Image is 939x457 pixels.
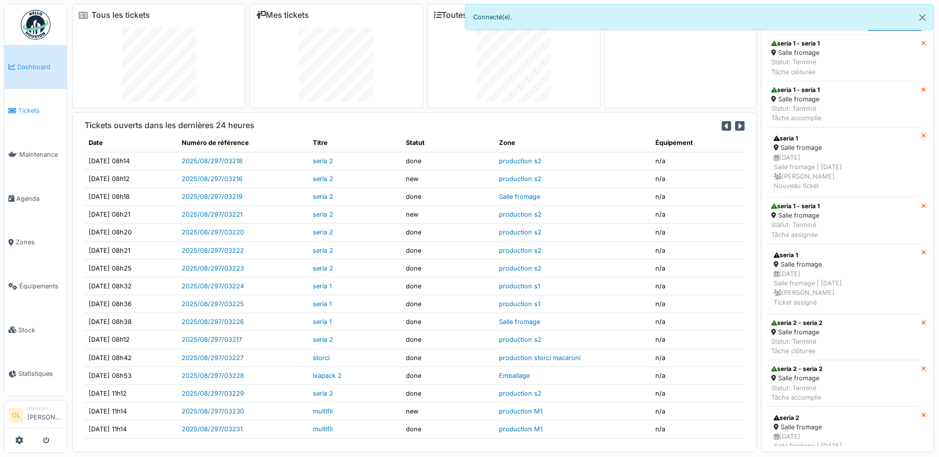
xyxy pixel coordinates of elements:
[313,157,333,165] a: seria 2
[434,10,507,20] a: Toutes les tâches
[85,313,178,331] td: [DATE] 08h38
[182,336,242,343] a: 2025/08/297/03217
[774,251,915,260] div: seria 1
[402,224,495,241] td: done
[767,360,921,407] a: seria 2 - seria 2 Salle fromage Statut: TerminéTâche accomplie
[774,413,915,422] div: seria 2
[182,211,243,218] a: 2025/08/297/03221
[313,247,333,254] a: seria 2
[313,372,342,379] a: Ixapack 2
[313,336,333,343] a: seria 2
[499,175,542,183] a: production s2
[16,237,63,247] span: Zones
[651,134,744,152] th: Équipement
[402,420,495,438] td: done
[774,134,915,143] div: seria 1
[27,405,63,426] li: [PERSON_NAME]
[767,197,921,244] a: seria 1 - seria 1 Salle fromage Statut: TerminéTâche assignée
[651,277,744,295] td: n/a
[4,352,67,396] a: Statistiques
[182,175,243,183] a: 2025/08/297/03216
[182,265,244,272] a: 2025/08/297/03223
[499,193,540,200] a: Salle fromage
[495,134,651,152] th: Zone
[651,170,744,187] td: n/a
[85,420,178,438] td: [DATE] 11h14
[499,336,542,343] a: production s2
[499,300,540,308] a: production s1
[771,327,823,337] div: Salle fromage
[651,152,744,170] td: n/a
[651,349,744,366] td: n/a
[4,133,67,177] a: Maintenance
[182,282,244,290] a: 2025/08/297/03224
[85,134,178,152] th: Date
[774,260,915,269] div: Salle fromage
[313,265,333,272] a: seria 2
[21,10,50,40] img: Badge_color-CXgf-gQk.svg
[402,152,495,170] td: done
[774,269,915,307] div: [DATE] Salle fromage | [DATE] [PERSON_NAME] Ticket assigné
[16,194,63,203] span: Agenda
[499,282,540,290] a: production s1
[771,57,820,76] div: Statut: Terminé Tâche clôturée
[651,366,744,384] td: n/a
[402,206,495,224] td: new
[499,228,542,236] a: production s2
[182,193,243,200] a: 2025/08/297/03219
[499,372,530,379] a: Emballage
[402,385,495,403] td: done
[85,224,178,241] td: [DATE] 08h20
[402,295,495,313] td: done
[17,62,63,72] span: Dashboard
[771,220,820,239] div: Statut: Terminé Tâche assignée
[85,403,178,420] td: [DATE] 11h14
[313,300,332,308] a: seria 1
[402,366,495,384] td: done
[651,403,744,420] td: n/a
[767,314,921,361] a: seria 2 - seria 2 Salle fromage Statut: TerminéTâche clôturée
[651,241,744,259] td: n/a
[8,405,63,428] a: OL Manager[PERSON_NAME]
[4,221,67,265] a: Zones
[256,10,309,20] a: Mes tickets
[774,143,915,152] div: Salle fromage
[85,170,178,187] td: [DATE] 08h12
[4,177,67,221] a: Agenda
[4,308,67,352] a: Stock
[85,241,178,259] td: [DATE] 08h21
[651,187,744,205] td: n/a
[4,45,67,89] a: Dashboard
[182,354,244,362] a: 2025/08/297/03227
[85,187,178,205] td: [DATE] 08h18
[774,153,915,191] div: [DATE] Salle fromage | [DATE] [PERSON_NAME] Nouveau ticket
[313,211,333,218] a: seria 2
[182,390,244,397] a: 2025/08/297/03229
[8,408,23,423] li: OL
[85,385,178,403] td: [DATE] 11h12
[771,211,820,220] div: Salle fromage
[85,277,178,295] td: [DATE] 08h32
[499,157,542,165] a: production s2
[182,408,244,415] a: 2025/08/297/03230
[18,325,63,335] span: Stock
[18,106,63,115] span: Tickets
[85,152,178,170] td: [DATE] 08h14
[19,150,63,159] span: Maintenance
[499,425,543,433] a: production M1
[4,89,67,133] a: Tickets
[313,408,333,415] a: multifil
[182,157,243,165] a: 2025/08/297/03218
[767,127,921,197] a: seria 1 Salle fromage [DATE]Salle fromage | [DATE] [PERSON_NAME]Nouveau ticket
[85,366,178,384] td: [DATE] 08h53
[465,4,935,30] div: Connecté(e).
[313,318,332,325] a: seria 1
[774,422,915,432] div: Salle fromage
[402,349,495,366] td: done
[402,241,495,259] td: done
[771,202,820,211] div: seria 1 - seria 1
[85,259,178,277] td: [DATE] 08h25
[767,244,921,314] a: seria 1 Salle fromage [DATE]Salle fromage | [DATE] [PERSON_NAME]Ticket assigné
[499,408,543,415] a: production M1
[771,86,821,94] div: seria 1 - seria 1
